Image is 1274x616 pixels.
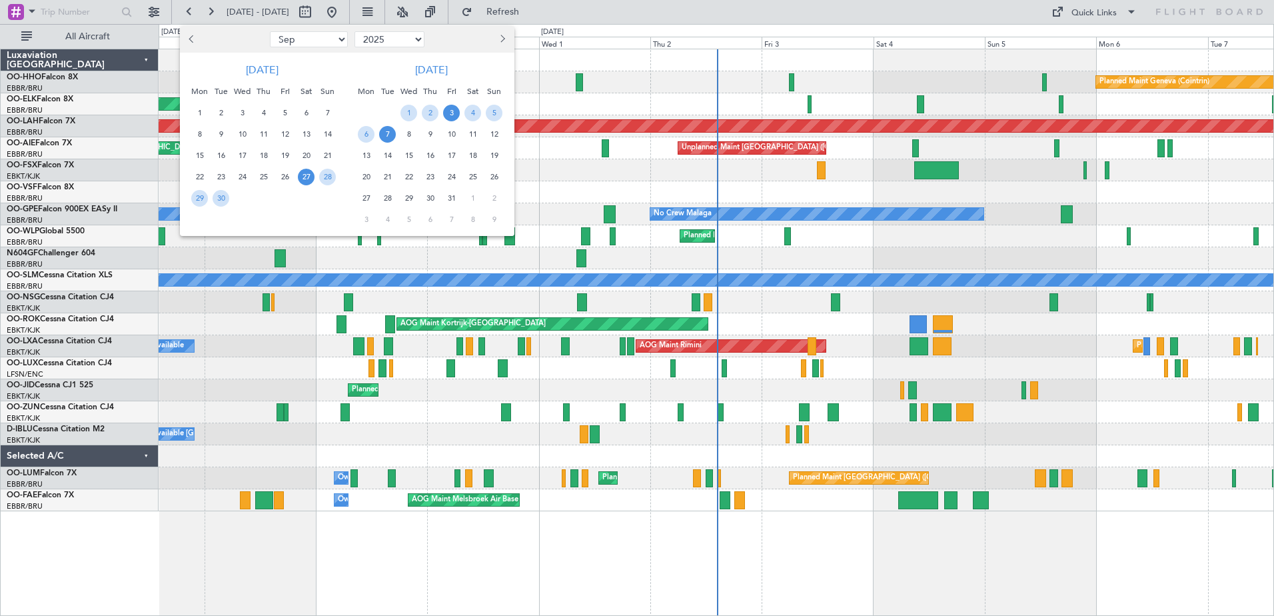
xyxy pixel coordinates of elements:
div: Tue [377,81,398,102]
div: 1-11-2025 [462,187,484,209]
div: 3-10-2025 [441,102,462,123]
div: Tue [211,81,232,102]
div: 7-9-2025 [317,102,338,123]
span: 29 [400,190,417,207]
span: 15 [400,147,417,164]
span: 23 [422,169,438,185]
span: 5 [277,105,293,121]
div: 22-10-2025 [398,166,420,187]
span: 4 [255,105,272,121]
div: 7-11-2025 [441,209,462,230]
span: 22 [400,169,417,185]
div: 27-9-2025 [296,166,317,187]
span: 30 [213,190,229,207]
span: 7 [379,126,396,143]
div: 13-10-2025 [356,145,377,166]
div: 8-11-2025 [462,209,484,230]
div: 30-9-2025 [211,187,232,209]
span: 24 [443,169,460,185]
span: 10 [234,126,251,143]
span: 11 [255,126,272,143]
div: 12-10-2025 [484,123,505,145]
span: 2 [422,105,438,121]
span: 4 [464,105,481,121]
span: 4 [379,211,396,228]
select: Select year [354,31,424,47]
span: 16 [213,147,229,164]
span: 2 [213,105,229,121]
div: 27-10-2025 [356,187,377,209]
span: 14 [319,126,336,143]
span: 25 [464,169,481,185]
div: 1-9-2025 [189,102,211,123]
span: 21 [319,147,336,164]
div: 17-9-2025 [232,145,253,166]
div: 2-10-2025 [420,102,441,123]
div: 3-9-2025 [232,102,253,123]
span: 1 [400,105,417,121]
div: 25-9-2025 [253,166,275,187]
div: 5-9-2025 [275,102,296,123]
div: 26-10-2025 [484,166,505,187]
div: Sun [484,81,505,102]
div: 10-10-2025 [441,123,462,145]
div: 26-9-2025 [275,166,296,187]
div: Mon [356,81,377,102]
span: 30 [422,190,438,207]
span: 19 [277,147,293,164]
div: 15-10-2025 [398,145,420,166]
div: 18-10-2025 [462,145,484,166]
span: 28 [319,169,336,185]
span: 8 [464,211,481,228]
span: 3 [234,105,251,121]
div: 5-11-2025 [398,209,420,230]
div: 16-9-2025 [211,145,232,166]
span: 1 [464,190,481,207]
span: 5 [400,211,417,228]
div: 1-10-2025 [398,102,420,123]
div: 29-9-2025 [189,187,211,209]
span: 3 [358,211,374,228]
span: 18 [255,147,272,164]
span: 22 [191,169,208,185]
div: 24-10-2025 [441,166,462,187]
span: 21 [379,169,396,185]
span: 17 [234,147,251,164]
div: Thu [420,81,441,102]
div: 16-10-2025 [420,145,441,166]
div: 8-10-2025 [398,123,420,145]
div: Sat [462,81,484,102]
div: 29-10-2025 [398,187,420,209]
div: 28-10-2025 [377,187,398,209]
span: 24 [234,169,251,185]
div: 3-11-2025 [356,209,377,230]
div: Mon [189,81,211,102]
div: 21-10-2025 [377,166,398,187]
button: Next month [494,29,509,50]
div: Thu [253,81,275,102]
span: 19 [486,147,502,164]
div: 25-10-2025 [462,166,484,187]
span: 20 [358,169,374,185]
span: 25 [255,169,272,185]
div: 24-9-2025 [232,166,253,187]
span: 16 [422,147,438,164]
span: 27 [298,169,315,185]
div: 13-9-2025 [296,123,317,145]
span: 13 [298,126,315,143]
div: 30-10-2025 [420,187,441,209]
span: 27 [358,190,374,207]
div: 6-10-2025 [356,123,377,145]
div: 9-9-2025 [211,123,232,145]
div: 6-9-2025 [296,102,317,123]
span: 5 [486,105,502,121]
div: 2-9-2025 [211,102,232,123]
div: 8-9-2025 [189,123,211,145]
div: Fri [441,81,462,102]
span: 7 [319,105,336,121]
span: 8 [191,126,208,143]
div: Sun [317,81,338,102]
span: 14 [379,147,396,164]
span: 6 [422,211,438,228]
span: 6 [298,105,315,121]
